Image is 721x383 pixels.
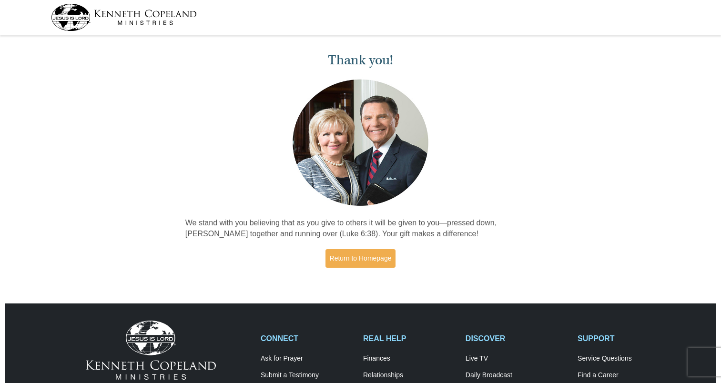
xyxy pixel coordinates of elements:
img: Kenneth and Gloria [290,77,431,208]
a: Service Questions [578,354,670,363]
a: Live TV [466,354,568,363]
a: Daily Broadcast [466,371,568,380]
h1: Thank you! [185,52,536,68]
img: Kenneth Copeland Ministries [86,321,216,380]
img: kcm-header-logo.svg [51,4,197,31]
a: Submit a Testimony [261,371,353,380]
a: Relationships [363,371,456,380]
a: Finances [363,354,456,363]
a: Return to Homepage [325,249,396,268]
a: Ask for Prayer [261,354,353,363]
a: Find a Career [578,371,670,380]
h2: SUPPORT [578,334,670,343]
h2: DISCOVER [466,334,568,343]
p: We stand with you believing that as you give to others it will be given to you—pressed down, [PER... [185,218,536,240]
h2: CONNECT [261,334,353,343]
h2: REAL HELP [363,334,456,343]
